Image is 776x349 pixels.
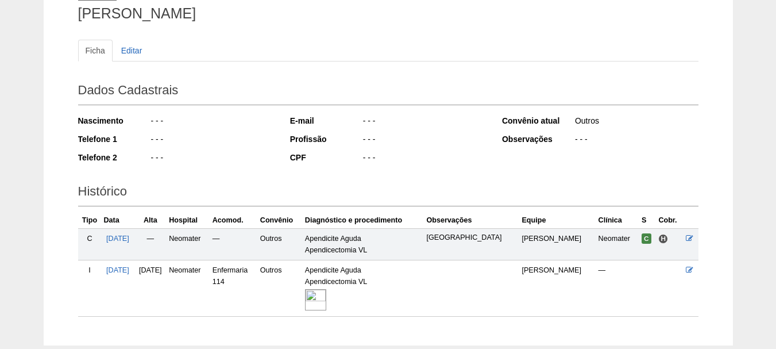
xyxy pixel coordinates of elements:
[596,212,640,229] th: Clínica
[596,260,640,316] td: —
[114,40,150,62] a: Editar
[642,233,651,244] span: Confirmada
[78,6,698,21] h1: [PERSON_NAME]
[658,234,668,244] span: Hospital
[167,212,210,229] th: Hospital
[134,212,167,229] th: Alta
[502,115,574,126] div: Convênio atual
[519,212,596,229] th: Equipe
[78,40,113,62] a: Ficha
[78,79,698,105] h2: Dados Cadastrais
[303,212,424,229] th: Diagnóstico e procedimento
[150,152,275,166] div: - - -
[426,233,517,243] p: [GEOGRAPHIC_DATA]
[596,228,640,260] td: Neomater
[639,212,656,229] th: S
[78,152,150,163] div: Telefone 2
[78,212,102,229] th: Tipo
[574,115,698,129] div: Outros
[519,228,596,260] td: [PERSON_NAME]
[290,152,362,163] div: CPF
[102,212,134,229] th: Data
[656,212,684,229] th: Cobr.
[362,115,487,129] div: - - -
[303,260,424,316] td: Apendicite Aguda Apendicectomia VL
[424,212,519,229] th: Observações
[519,260,596,316] td: [PERSON_NAME]
[258,260,303,316] td: Outros
[78,115,150,126] div: Nascimento
[258,212,303,229] th: Convênio
[106,266,129,274] a: [DATE]
[290,133,362,145] div: Profissão
[362,152,487,166] div: - - -
[167,228,210,260] td: Neomater
[290,115,362,126] div: E-mail
[210,260,258,316] td: Enfermaria 114
[80,264,99,276] div: I
[574,133,698,148] div: - - -
[78,180,698,206] h2: Histórico
[303,228,424,260] td: Apendicite Aguda Apendicectomia VL
[502,133,574,145] div: Observações
[106,235,129,243] a: [DATE]
[150,115,275,129] div: - - -
[362,133,487,148] div: - - -
[139,266,162,274] span: [DATE]
[210,212,258,229] th: Acomod.
[78,133,150,145] div: Telefone 1
[258,228,303,260] td: Outros
[150,133,275,148] div: - - -
[167,260,210,316] td: Neomater
[80,233,99,244] div: C
[210,228,258,260] td: —
[134,228,167,260] td: —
